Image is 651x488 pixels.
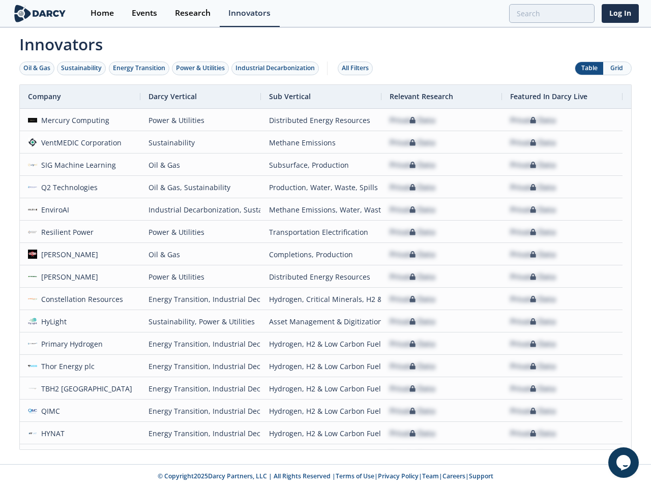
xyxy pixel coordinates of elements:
div: Industrial Decarbonization, Sustainability [149,199,253,221]
span: Sub Vertical [269,91,311,101]
div: [PERSON_NAME] [37,266,99,288]
div: Hydrogen, H2 & Low Carbon Fuels [269,400,373,422]
div: Private Data [390,221,435,243]
div: All Filters [342,64,369,73]
div: Events [132,9,157,17]
div: Hydroma [37,445,73,467]
div: Private Data [510,266,556,288]
span: Darcy Vertical [149,91,197,101]
a: Privacy Policy [378,472,419,480]
div: Production, Water, Waste, Spills [269,176,373,198]
div: Power & Utilities [176,64,225,73]
div: Transportation Electrification [269,221,373,243]
a: Log In [602,4,639,23]
a: Careers [442,472,465,480]
div: Sustainability [61,64,102,73]
div: Private Data [510,445,556,467]
img: 01eacff9-2590-424a-bbcc-4c5387c69fda [28,160,37,169]
img: 1661260180173-cavins.jpg [28,250,37,259]
a: Terms of Use [336,472,374,480]
div: Private Data [390,109,435,131]
div: Hydrogen, H2 & Low Carbon Fuels [269,333,373,355]
div: Private Data [510,243,556,265]
p: © Copyright 2025 Darcy Partners, LLC | All Rights Reserved | | | | | [14,472,637,481]
div: Industrial Decarbonization [235,64,315,73]
div: EnviroAI [37,199,70,221]
div: Distributed Energy Resources [269,109,373,131]
div: Hydrogen, H2 & Low Carbon Fuels [269,445,373,467]
img: e9b4d595-6cb7-4883-bccd-93aede78c732 [28,339,37,348]
div: Private Data [510,154,556,176]
div: Private Data [510,400,556,422]
div: QIMC [37,400,61,422]
img: d16113c4-96e6-4346-acf2-468bd8487d83 [28,384,37,393]
div: Private Data [510,311,556,332]
div: Private Data [390,266,435,288]
div: Subsurface, Production [269,154,373,176]
div: Private Data [390,288,435,310]
img: logo-wide.svg [12,5,68,22]
img: 646193c6-8893-4c92-a0e8-78a688c2e21e [28,361,37,371]
div: HyLight [37,311,67,332]
div: TBH2 [GEOGRAPHIC_DATA] [37,378,133,400]
div: Private Data [510,199,556,221]
div: Private Data [510,333,556,355]
input: Advanced Search [509,4,595,23]
div: SIG Machine Learning [37,154,116,176]
div: Completions, Production [269,243,373,265]
div: Private Data [390,422,435,444]
div: Private Data [510,132,556,154]
button: Energy Transition [109,62,169,75]
div: Private Data [390,355,435,377]
div: Energy Transition, Industrial Decarbonization [149,400,253,422]
div: Resilient Power [37,221,94,243]
div: Innovators [228,9,271,17]
button: Sustainability [57,62,106,75]
div: Oil & Gas [149,154,253,176]
div: Primary Hydrogen [37,333,103,355]
div: Hydrogen, Critical Minerals, H2 & Low Carbon Fuels [269,288,373,310]
div: [PERSON_NAME] [37,243,99,265]
img: 4158daf4-4581-4b55-bc26-d93e639608cc [28,294,37,303]
img: 963ec5fe-2a93-4aca-8261-e283983e3331 [28,115,37,125]
img: 917468e6-afba-47ae-9e8f-80639bafab16 [28,317,37,326]
div: Mercury Computing [37,109,110,131]
img: a554b9ce-7529-44ba-8820-4bfbb0f7e10f [28,406,37,415]
button: Grid [603,62,631,75]
div: Private Data [390,132,435,154]
div: Sustainability, Power & Utilities [149,311,253,332]
iframe: chat widget [608,447,641,478]
img: 103d4dfa-2e10-4df7-9c1d-60a09b3f591e [28,182,37,192]
img: 1636643610249-Resilient%20Power.JPG [28,227,37,236]
img: 5d1ca7e4-98bb-429a-8f78-d6ee3d8536cc [28,272,37,281]
div: Energy Transition, Industrial Decarbonization [149,422,253,444]
button: Oil & Gas [19,62,54,75]
div: Power & Utilities [149,266,253,288]
div: Thor Energy plc [37,355,95,377]
div: Methane Emissions, Water, Waste, Spills, Flaring, CCUS [269,199,373,221]
span: Relevant Research [390,91,453,101]
div: Power & Utilities [149,221,253,243]
div: Energy Transition [113,64,165,73]
div: Energy Transition, Industrial Decarbonization [149,445,253,467]
div: Private Data [510,355,556,377]
div: Private Data [390,333,435,355]
div: Private Data [510,109,556,131]
div: Oil & Gas [149,243,253,265]
div: Oil & Gas [23,64,50,73]
div: Private Data [510,176,556,198]
div: Private Data [510,378,556,400]
div: Private Data [390,445,435,467]
button: Table [575,62,603,75]
div: HYNAT [37,422,65,444]
div: VentMEDIC Corporation [37,132,122,154]
div: Private Data [390,154,435,176]
div: Private Data [510,221,556,243]
div: Private Data [510,288,556,310]
div: Private Data [390,176,435,198]
div: Energy Transition, Industrial Decarbonization [149,378,253,400]
div: Q2 Technologies [37,176,98,198]
div: Hydrogen, H2 & Low Carbon Fuels [269,422,373,444]
div: Hydrogen, H2 & Low Carbon Fuels [269,355,373,377]
div: Private Data [510,422,556,444]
